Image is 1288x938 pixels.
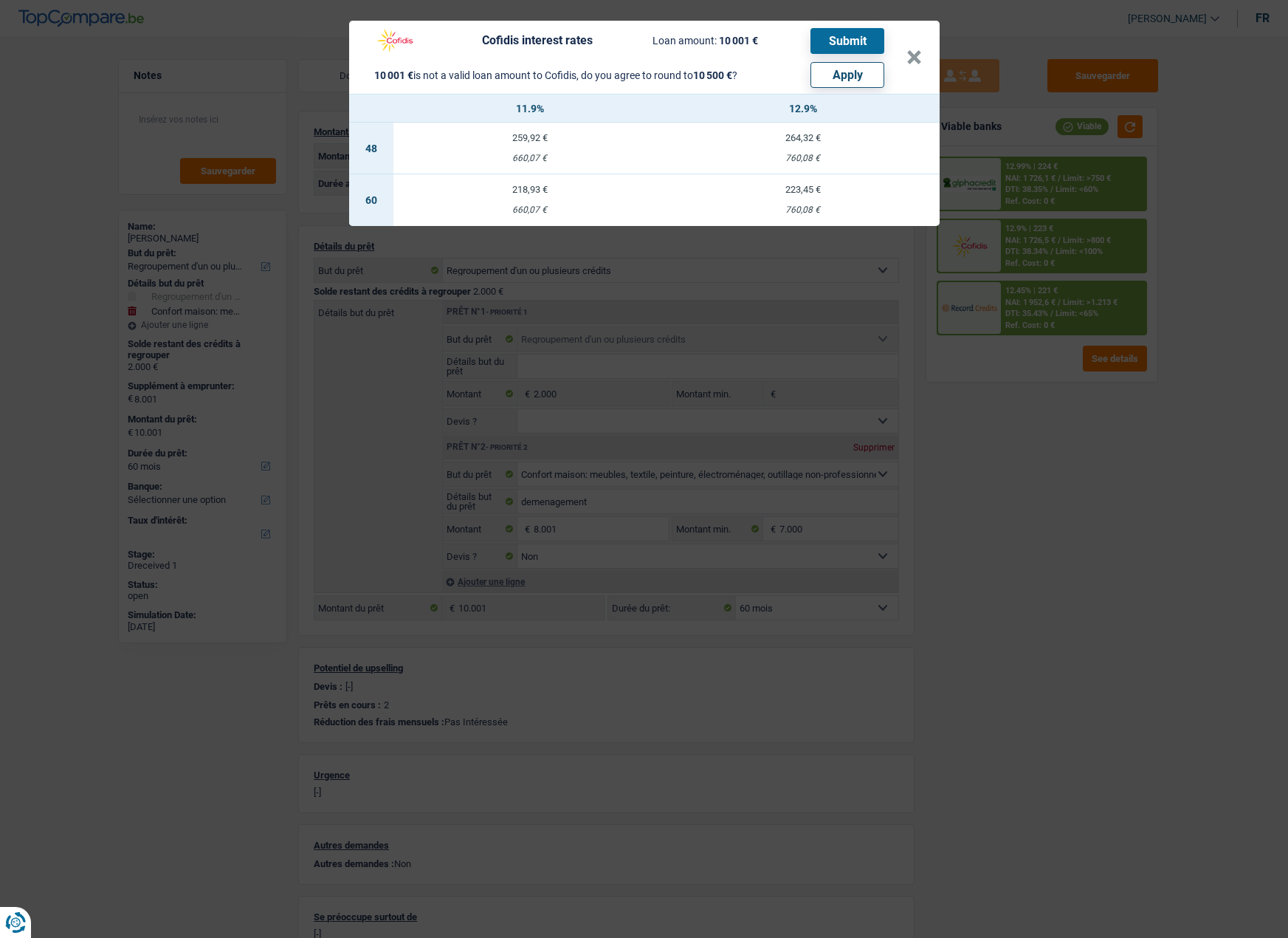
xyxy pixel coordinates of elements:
span: 10 001 € [719,35,758,47]
img: Cofidis [367,27,423,55]
td: 48 [349,123,393,174]
button: Apply [810,62,884,88]
div: 223,45 € [667,185,940,194]
td: 60 [349,174,393,226]
span: Loan amount: [652,35,717,47]
button: Submit [810,28,884,54]
div: is not a valid loan amount to Cofidis, do you agree to round to ? [374,70,737,81]
div: 259,92 € [393,133,667,143]
div: 264,32 € [667,133,940,143]
th: 11.9% [393,95,667,123]
div: 760,08 € [667,205,940,215]
div: 660,07 € [393,205,667,215]
span: 10 500 € [693,69,732,81]
div: Cofidis interest rates [482,35,593,47]
div: 760,08 € [667,154,940,163]
th: 12.9% [667,95,940,123]
div: 218,93 € [393,185,667,194]
span: 10 001 € [374,69,413,81]
button: × [906,50,922,65]
div: 660,07 € [393,154,667,163]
